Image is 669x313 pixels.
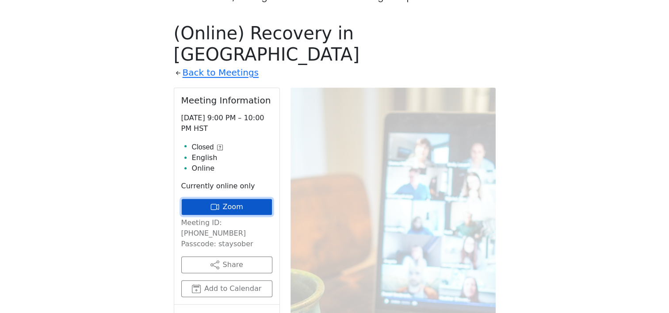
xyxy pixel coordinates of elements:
[181,95,272,106] h2: Meeting Information
[192,142,223,153] button: Closed
[181,280,272,297] button: Add to Calendar
[183,65,259,80] a: Back to Meetings
[192,163,272,174] li: Online
[181,218,272,249] p: Meeting ID: [PHONE_NUMBER] Passcode: staysober
[181,113,272,134] p: [DATE] 9:00 PM – 10:00 PM HST
[192,142,214,153] span: Closed
[181,181,272,191] p: Currently online only
[181,198,272,215] a: Zoom
[181,256,272,273] button: Share
[192,153,272,163] li: English
[174,23,496,65] h1: (Online) Recovery in [GEOGRAPHIC_DATA]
